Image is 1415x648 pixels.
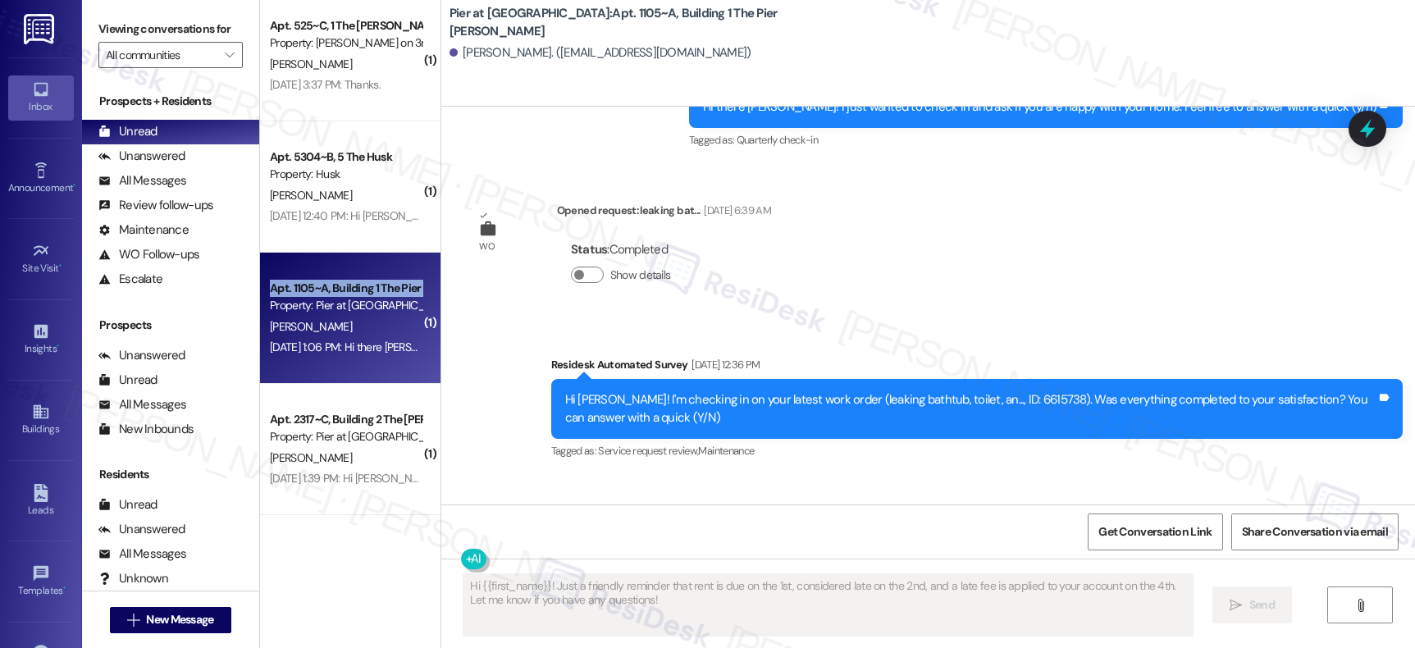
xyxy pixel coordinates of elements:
[1098,523,1212,541] span: Get Conversation Link
[270,77,381,92] div: [DATE] 3:37 PM: Thanks.
[8,317,74,362] a: Insights •
[598,444,698,458] span: Service request review ,
[479,238,495,255] div: WO
[98,221,189,239] div: Maintenance
[1249,596,1275,614] span: Send
[1231,513,1399,550] button: Share Conversation via email
[98,570,168,587] div: Unknown
[98,421,194,438] div: New Inbounds
[24,14,57,44] img: ResiDesk Logo
[610,267,671,284] label: Show details
[98,521,185,538] div: Unanswered
[8,398,74,442] a: Buildings
[98,347,185,364] div: Unanswered
[270,297,422,314] div: Property: Pier at [GEOGRAPHIC_DATA]
[98,172,186,189] div: All Messages
[270,428,422,445] div: Property: Pier at [GEOGRAPHIC_DATA]
[8,75,74,120] a: Inbox
[98,372,157,389] div: Unread
[565,391,1376,427] div: Hi [PERSON_NAME]! I'm checking in on your latest work order (leaking bathtub, toilet, an..., ID: ...
[82,93,259,110] div: Prospects + Residents
[698,444,754,458] span: Maintenance
[110,607,231,633] button: New Message
[270,148,422,166] div: Apt. 5304~B, 5 The Husk
[98,197,213,214] div: Review follow-ups
[106,42,217,68] input: All communities
[98,246,199,263] div: WO Follow-ups
[1354,599,1367,612] i: 
[270,450,352,465] span: [PERSON_NAME]
[450,5,778,40] b: Pier at [GEOGRAPHIC_DATA]: Apt. 1105~A, Building 1 The Pier [PERSON_NAME]
[225,48,234,62] i: 
[98,16,243,42] label: Viewing conversations for
[146,611,213,628] span: New Message
[551,439,1403,463] div: Tagged as:
[450,44,751,62] div: [PERSON_NAME]. ([EMAIL_ADDRESS][DOMAIN_NAME])
[551,356,1403,379] div: Residesk Automated Survey
[98,123,157,140] div: Unread
[571,241,608,258] b: Status
[98,271,162,288] div: Escalate
[98,396,186,413] div: All Messages
[270,34,422,52] div: Property: [PERSON_NAME] on 3rd
[270,319,352,334] span: [PERSON_NAME]
[703,98,1376,116] div: Hi there [PERSON_NAME]! I just wanted to check in and ask if you are happy with your home. Feel f...
[63,582,66,594] span: •
[1242,523,1388,541] span: Share Conversation via email
[270,57,352,71] span: [PERSON_NAME]
[98,148,185,165] div: Unanswered
[98,496,157,513] div: Unread
[98,545,186,563] div: All Messages
[700,202,771,219] div: [DATE] 6:39 AM
[8,479,74,523] a: Leads
[8,237,74,281] a: Site Visit •
[1230,599,1242,612] i: 
[1088,513,1222,550] button: Get Conversation Link
[1212,586,1292,623] button: Send
[59,260,62,272] span: •
[57,340,59,352] span: •
[82,317,259,334] div: Prospects
[463,574,1192,636] textarea: Hi {{first_name}}! Just a friendly reminder that rent is due on the 1st, considered late on the 2...
[270,166,422,183] div: Property: Husk
[127,614,139,627] i: 
[73,180,75,191] span: •
[270,17,422,34] div: Apt. 525~C, 1 The [PERSON_NAME] on 3rd
[8,559,74,604] a: Templates •
[557,202,771,225] div: Opened request: leaking bat...
[270,280,422,297] div: Apt. 1105~A, Building 1 The Pier [PERSON_NAME]
[571,237,678,262] div: : Completed
[687,356,760,373] div: [DATE] 12:36 PM
[270,411,422,428] div: Apt. 2317~C, Building 2 The [PERSON_NAME]
[270,471,1334,486] div: [DATE] 1:39 PM: Hi [PERSON_NAME], how are you? A friendly reminder that your rent is due and your...
[270,340,963,354] div: [DATE] 1:06 PM: Hi there [PERSON_NAME]! I just wanted to check in and ask if you are happy with y...
[270,188,352,203] span: [PERSON_NAME]
[270,208,1405,223] div: [DATE] 12:40 PM: Hi [PERSON_NAME], how are you? We're checking in to ask if you have any question...
[689,128,1403,152] div: Tagged as:
[737,133,818,147] span: Quarterly check-in
[82,466,259,483] div: Residents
